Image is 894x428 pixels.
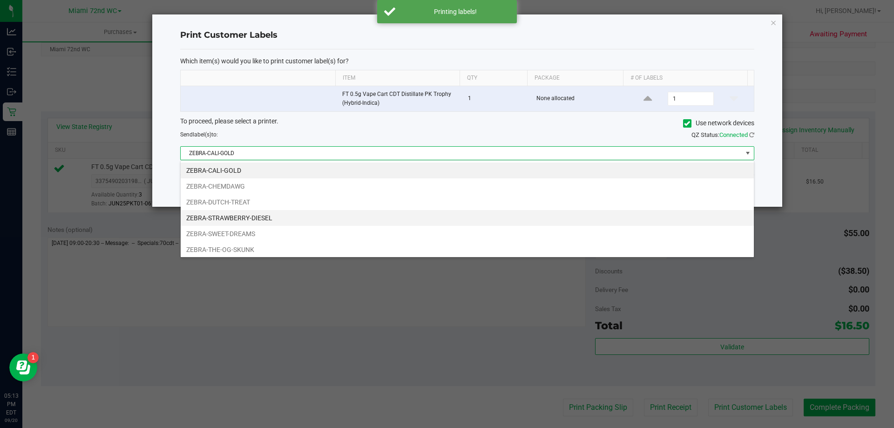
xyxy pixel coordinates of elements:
[27,352,39,363] iframe: Resource center unread badge
[181,242,754,258] li: ZEBRA-THE-OG-SKUNK
[180,131,218,138] span: Send to:
[527,70,623,86] th: Package
[9,353,37,381] iframe: Resource center
[623,70,747,86] th: # of labels
[683,118,754,128] label: Use network devices
[462,86,531,111] td: 1
[181,210,754,226] li: ZEBRA-STRAWBERRY-DIESEL
[335,70,460,86] th: Item
[193,131,211,138] span: label(s)
[180,29,754,41] h4: Print Customer Labels
[337,86,462,111] td: FT 0.5g Vape Cart CDT Distillate PK Trophy (Hybrid-Indica)
[181,194,754,210] li: ZEBRA-DUTCH-TREAT
[181,147,742,160] span: ZEBRA-CALI-GOLD
[181,226,754,242] li: ZEBRA-SWEET-DREAMS
[181,163,754,178] li: ZEBRA-CALI-GOLD
[719,131,748,138] span: Connected
[181,178,754,194] li: ZEBRA-CHEMDAWG
[173,116,761,130] div: To proceed, please select a printer.
[531,86,628,111] td: None allocated
[460,70,527,86] th: Qty
[691,131,754,138] span: QZ Status:
[400,7,510,16] div: Printing labels!
[180,57,754,65] p: Which item(s) would you like to print customer label(s) for?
